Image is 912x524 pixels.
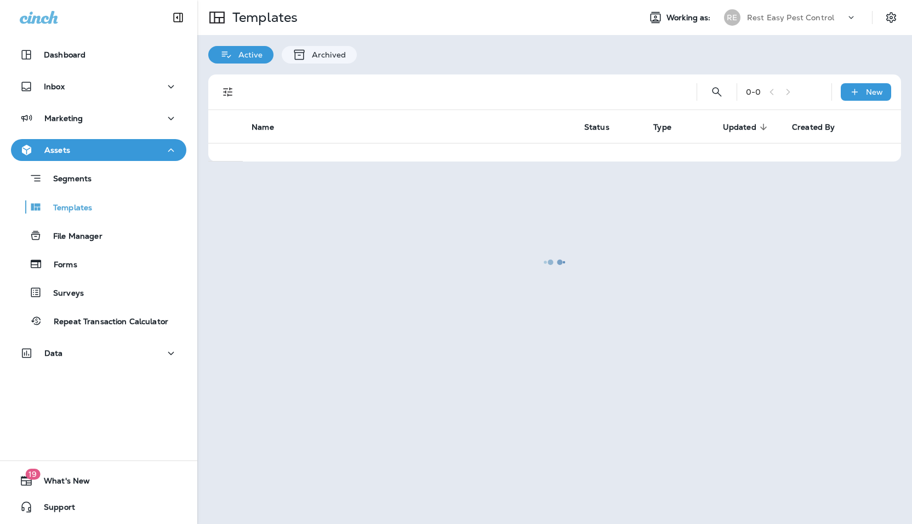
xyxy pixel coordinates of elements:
[11,107,186,129] button: Marketing
[11,342,186,364] button: Data
[11,76,186,97] button: Inbox
[33,503,75,516] span: Support
[11,470,186,492] button: 19What's New
[43,260,77,270] p: Forms
[163,7,193,28] button: Collapse Sidebar
[11,252,186,275] button: Forms
[11,281,186,304] button: Surveys
[44,349,63,358] p: Data
[11,309,186,332] button: Repeat Transaction Calculator
[25,469,40,480] span: 19
[43,317,168,327] p: Repeat Transaction Calculator
[44,146,70,154] p: Assets
[42,232,102,242] p: File Manager
[33,476,90,490] span: What's New
[866,88,883,96] p: New
[11,496,186,518] button: Support
[42,289,84,299] p: Surveys
[44,114,83,123] p: Marketing
[42,174,92,185] p: Segments
[11,44,186,66] button: Dashboard
[42,203,92,214] p: Templates
[44,82,65,91] p: Inbox
[11,166,186,190] button: Segments
[44,50,86,59] p: Dashboard
[11,195,186,218] button: Templates
[11,139,186,161] button: Assets
[11,224,186,247] button: File Manager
